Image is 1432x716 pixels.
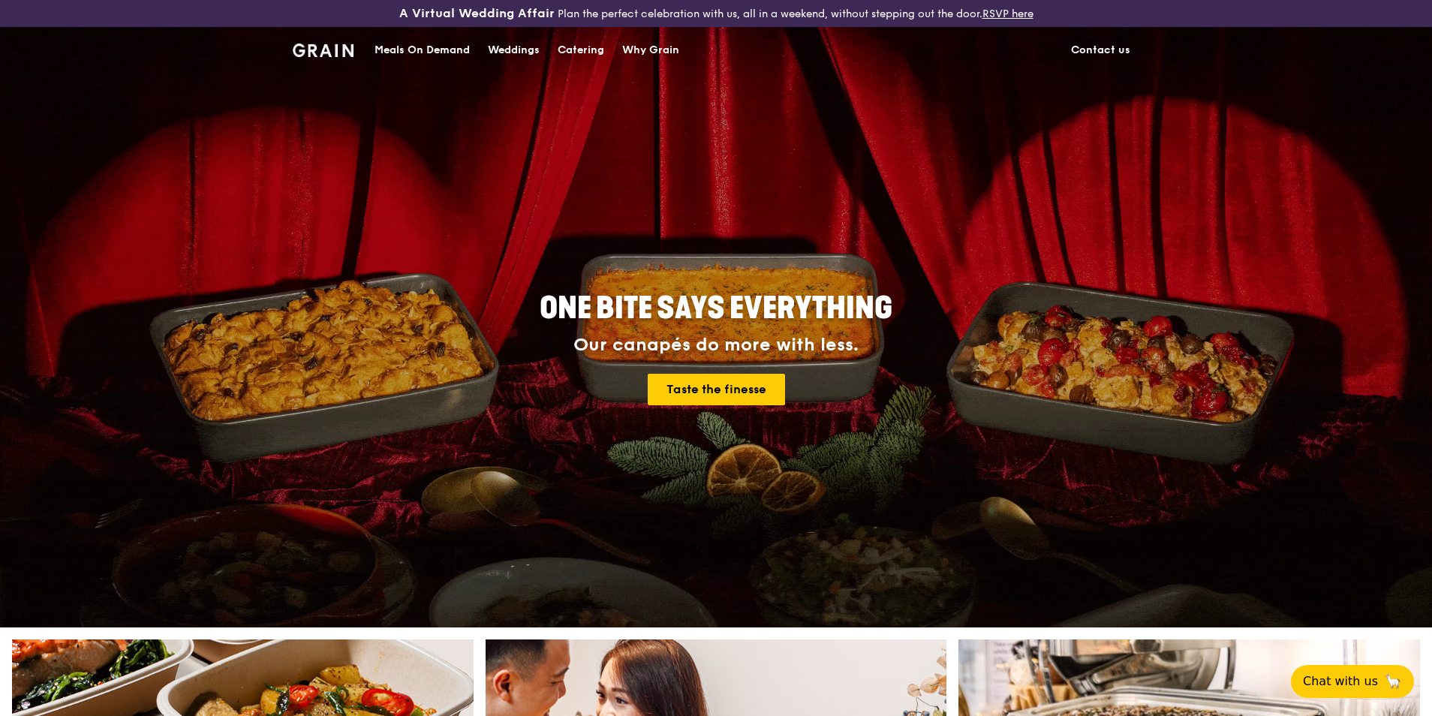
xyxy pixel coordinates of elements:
[613,28,688,73] a: Why Grain
[446,335,986,356] div: Our canapés do more with less.
[479,28,549,73] a: Weddings
[1291,665,1414,698] button: Chat with us🦙
[399,6,555,21] h3: A Virtual Wedding Affair
[549,28,613,73] a: Catering
[648,374,785,405] a: Taste the finesse
[540,290,892,326] span: ONE BITE SAYS EVERYTHING
[284,6,1148,21] div: Plan the perfect celebration with us, all in a weekend, without stepping out the door.
[293,44,353,57] img: Grain
[1384,672,1402,690] span: 🦙
[1062,28,1139,73] a: Contact us
[488,28,540,73] div: Weddings
[293,26,353,71] a: GrainGrain
[1303,672,1378,690] span: Chat with us
[982,8,1033,20] a: RSVP here
[622,28,679,73] div: Why Grain
[558,28,604,73] div: Catering
[375,28,470,73] div: Meals On Demand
